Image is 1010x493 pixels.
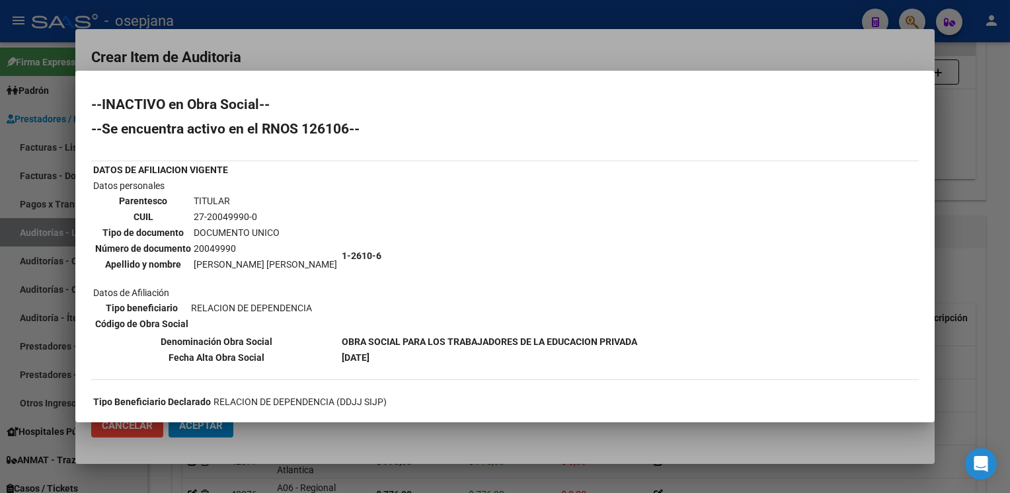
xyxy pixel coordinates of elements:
td: [PERSON_NAME] [PERSON_NAME] [193,257,338,272]
th: Tipo de documento [95,225,192,240]
h2: --INACTIVO en Obra Social-- [91,98,919,111]
td: 20049990 [193,241,338,256]
th: CUIL [95,209,192,224]
h2: --Se encuentra activo en el RNOS 126106-- [91,122,919,135]
b: [DATE] [342,352,369,363]
td: RELACION DE DEPENDENCIA (DDJJ SIJP) [213,395,387,409]
th: Tipo beneficiario [95,301,189,315]
th: Número de documento [95,241,192,256]
th: Apellido y nombre [95,257,192,272]
td: RELACION DE DEPENDENCIA [190,301,313,315]
td: 27-20049990-0 [193,209,338,224]
td: TITULAR [193,194,338,208]
b: DATOS DE AFILIACION VIGENTE [93,165,228,175]
div: Open Intercom Messenger [965,448,997,480]
b: 1-2610-6 [342,250,381,261]
td: DOCUMENTO UNICO [193,225,338,240]
b: OBRA SOCIAL PARA LOS TRABAJADORES DE LA EDUCACION PRIVADA [342,336,637,347]
th: Parentesco [95,194,192,208]
th: Código de Obra Social [95,317,189,331]
th: Fecha Alta Obra Social [93,350,340,365]
th: Denominación Obra Social [93,334,340,349]
th: Tipo Beneficiario Declarado [93,395,212,409]
td: Datos personales Datos de Afiliación [93,178,340,333]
